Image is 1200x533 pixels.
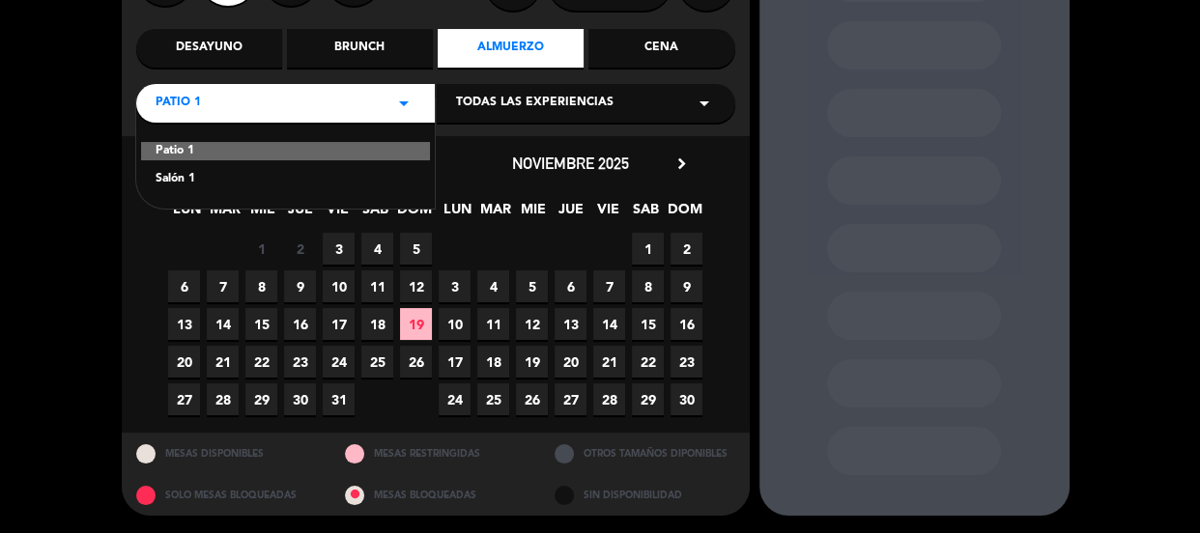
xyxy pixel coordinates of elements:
span: Todas las experiencias [456,94,614,113]
span: 29 [632,383,664,415]
span: 27 [168,383,200,415]
span: 12 [400,270,432,302]
span: 15 [245,308,277,340]
span: DOM [668,198,700,230]
span: 30 [284,383,316,415]
span: 27 [555,383,586,415]
span: 11 [361,270,393,302]
span: 23 [284,346,316,378]
span: MAR [209,198,241,230]
div: SOLO MESAS BLOQUEADAS [122,474,331,516]
span: 23 [671,346,702,378]
span: 13 [555,308,586,340]
span: 24 [323,346,355,378]
span: 1 [632,233,664,265]
div: Brunch [287,29,433,68]
span: 16 [284,308,316,340]
span: 29 [245,383,277,415]
span: 20 [168,346,200,378]
span: 18 [361,308,393,340]
span: 6 [168,270,200,302]
span: 21 [207,346,239,378]
i: chevron_right [671,154,692,174]
div: SIN DISPONIBILIDAD [540,474,750,516]
span: 19 [400,308,432,340]
span: 1 [245,233,277,265]
span: SAB [630,198,662,230]
span: 16 [671,308,702,340]
div: Cena [588,29,734,68]
span: 14 [207,308,239,340]
span: 26 [400,346,432,378]
span: 20 [555,346,586,378]
span: MIE [246,198,278,230]
i: arrow_drop_down [693,92,716,115]
span: MIE [517,198,549,230]
span: 25 [361,346,393,378]
span: 26 [516,383,548,415]
span: 3 [323,233,355,265]
span: VIE [322,198,354,230]
span: 28 [207,383,239,415]
span: 10 [439,308,471,340]
span: JUE [555,198,586,230]
span: 12 [516,308,548,340]
span: LUN [171,198,203,230]
span: 14 [593,308,625,340]
div: Patio 1 [141,142,430,161]
i: arrow_drop_down [392,92,415,115]
span: 4 [477,270,509,302]
span: VIE [592,198,624,230]
span: 19 [516,346,548,378]
span: 10 [323,270,355,302]
span: 11 [477,308,509,340]
span: 17 [439,346,471,378]
span: noviembre 2025 [512,154,629,173]
span: SAB [359,198,391,230]
span: 28 [593,383,625,415]
span: 25 [477,383,509,415]
span: Patio 1 [156,94,201,113]
span: 8 [245,270,277,302]
span: 30 [671,383,702,415]
span: 15 [632,308,664,340]
span: 24 [439,383,471,415]
span: 4 [361,233,393,265]
div: Desayuno [136,29,282,68]
span: MAR [479,198,511,230]
span: 9 [284,270,316,302]
span: JUE [284,198,316,230]
div: MESAS BLOQUEADAS [330,474,540,516]
span: 5 [516,270,548,302]
span: 2 [284,233,316,265]
div: MESAS DISPONIBLES [122,433,331,474]
span: 7 [207,270,239,302]
div: Almuerzo [438,29,584,68]
span: 7 [593,270,625,302]
span: 13 [168,308,200,340]
div: OTROS TAMAÑOS DIPONIBLES [540,433,750,474]
div: MESAS RESTRINGIDAS [330,433,540,474]
span: 6 [555,270,586,302]
span: 22 [245,346,277,378]
span: 2 [671,233,702,265]
div: Salón 1 [156,170,415,189]
span: 3 [439,270,471,302]
span: 31 [323,383,355,415]
span: 5 [400,233,432,265]
span: DOM [397,198,429,230]
span: 21 [593,346,625,378]
span: 22 [632,346,664,378]
span: 18 [477,346,509,378]
span: 17 [323,308,355,340]
span: LUN [442,198,473,230]
span: 8 [632,270,664,302]
span: 9 [671,270,702,302]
